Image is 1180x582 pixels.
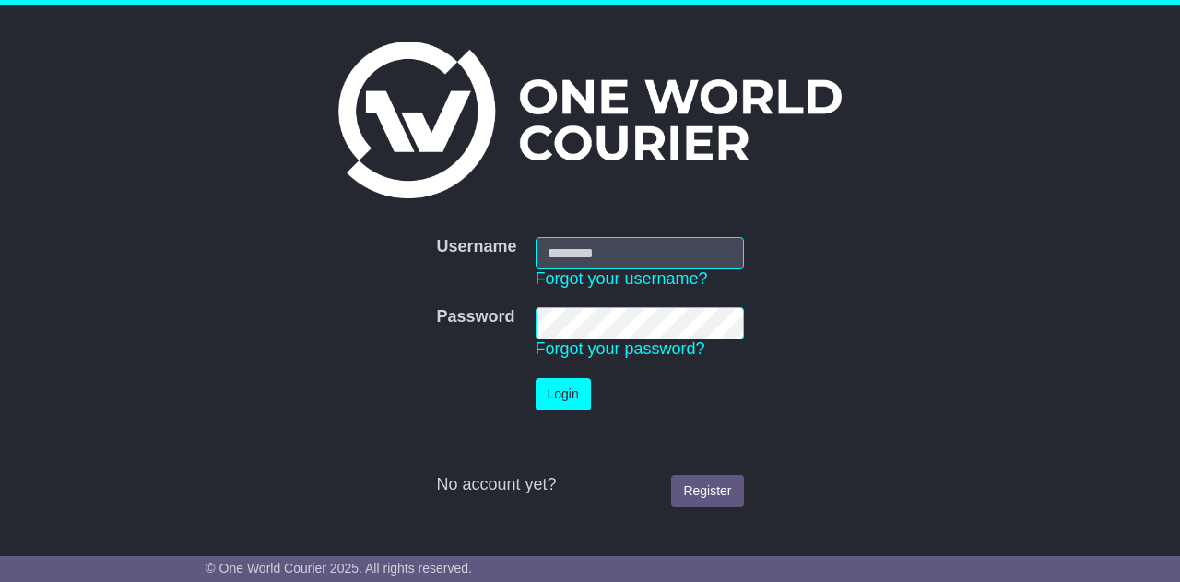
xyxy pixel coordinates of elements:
[206,561,472,576] span: © One World Courier 2025. All rights reserved.
[671,475,743,507] a: Register
[536,339,705,358] a: Forgot your password?
[436,307,514,327] label: Password
[536,378,591,410] button: Login
[338,42,842,198] img: One World
[536,269,708,288] a: Forgot your username?
[436,237,516,257] label: Username
[436,475,743,495] div: No account yet?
